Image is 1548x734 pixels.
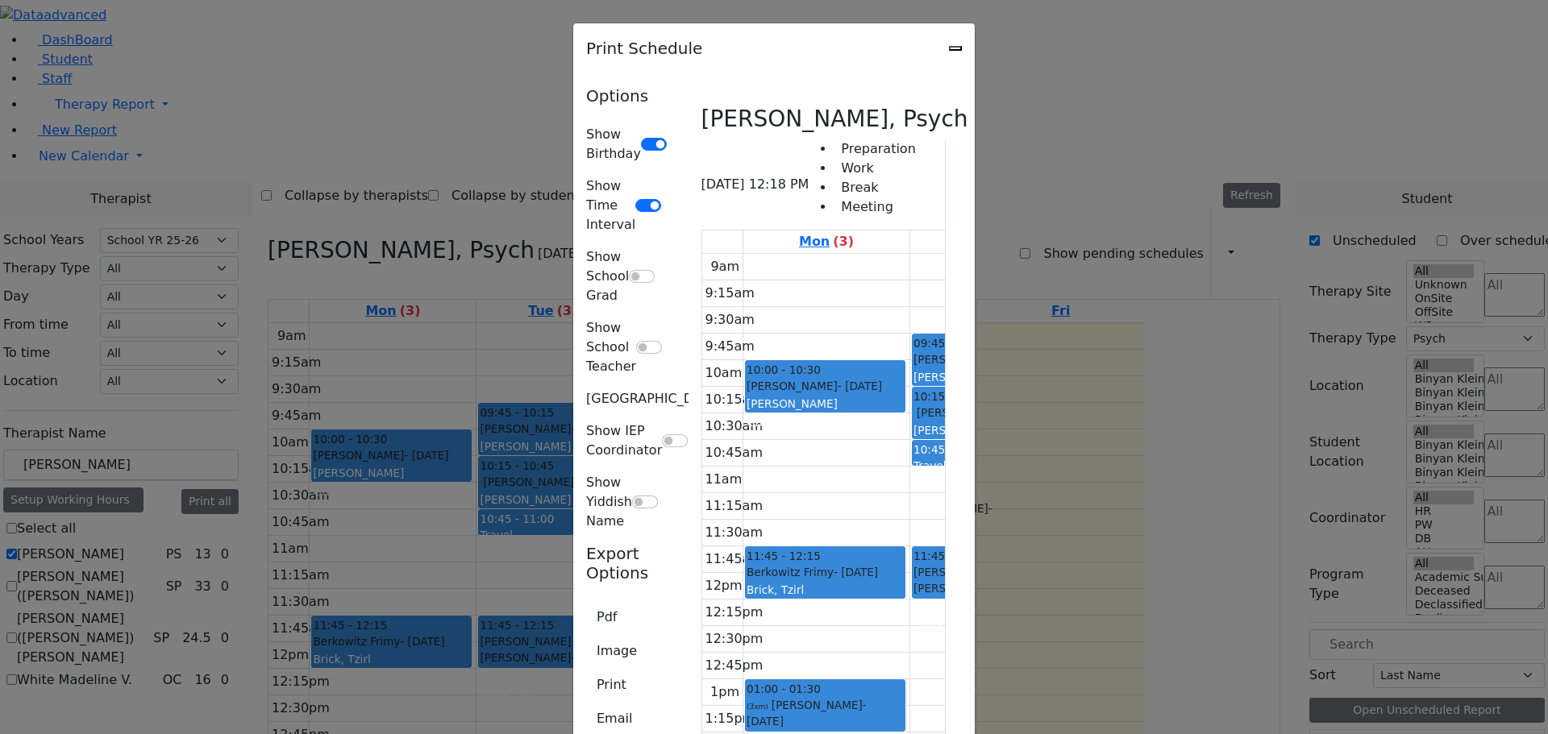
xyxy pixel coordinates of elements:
[747,414,904,430] div: Grade 8
[586,176,635,234] label: Show Time Interval
[913,388,988,404] span: 10:15 - 10:45
[586,602,627,632] button: Pdf
[586,389,722,408] label: [GEOGRAPHIC_DATA]
[702,417,767,436] div: 10:30am
[702,523,767,542] div: 11:30am
[913,458,1071,474] div: Travel
[913,599,1071,615] div: [PERSON_NAME]
[747,697,904,730] div: [PERSON_NAME]
[702,337,758,356] div: 9:45am
[586,86,666,106] h5: Options
[834,178,915,197] li: Break
[702,576,746,595] div: 12pm
[702,656,767,675] div: 12:45pm
[586,125,641,164] label: Show Birthday
[913,335,988,351] span: 09:45 - 10:15
[586,703,643,734] button: Email
[747,582,904,598] div: Brick, Tzirl
[913,422,1071,438] div: [PERSON_NAME]
[747,699,867,728] span: - [DATE]
[586,318,636,376] label: Show School Teacher
[702,629,767,649] div: 12:30pm
[913,404,1071,421] div: [PERSON_NAME]
[747,378,904,394] div: [PERSON_NAME]
[796,230,857,253] a: September 8, 2025
[747,362,821,378] span: 10:00 - 10:30
[913,443,988,456] span: 10:45 - 11:00
[586,544,666,583] h5: Export Options
[702,549,767,569] div: 11:45am
[701,175,809,194] span: [DATE] 12:18 PM
[747,703,768,711] span: (3xm)
[747,548,821,564] span: 11:45 - 12:15
[702,709,759,728] div: 1:15pm
[834,139,915,159] li: Preparation
[702,390,767,409] div: 10:15am
[702,310,758,330] div: 9:30am
[913,548,988,564] span: 11:45 - 12:15
[949,46,962,51] button: Close
[913,369,1071,385] div: [PERSON_NAME]
[834,197,915,217] li: Meeting
[586,636,647,666] button: Image
[702,470,746,489] div: 11am
[586,473,632,531] label: Show Yiddish Name
[838,379,882,392] span: - [DATE]
[586,670,637,700] button: Print
[913,564,1071,597] div: [PERSON_NAME] [PERSON_NAME]
[701,106,968,133] h3: [PERSON_NAME], Psych
[702,496,767,516] div: 11:15am
[913,351,1071,367] div: [PERSON_NAME]
[834,159,915,178] li: Work
[707,257,743,276] div: 9am
[833,232,854,251] label: (3)
[707,682,743,702] div: 1pm
[586,247,629,305] label: Show School Grad
[702,603,767,622] div: 12:15pm
[913,616,1071,632] div: Grade 10
[702,443,767,462] div: 10:45am
[747,396,904,412] div: [PERSON_NAME]
[586,36,702,60] h5: Print Schedule
[834,566,878,578] span: - [DATE]
[702,363,746,383] div: 10am
[747,681,821,697] span: 01:00 - 01:30
[702,284,758,303] div: 9:15am
[586,421,662,460] label: Show IEP Coordinator
[747,564,904,580] div: Berkowitz Frimy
